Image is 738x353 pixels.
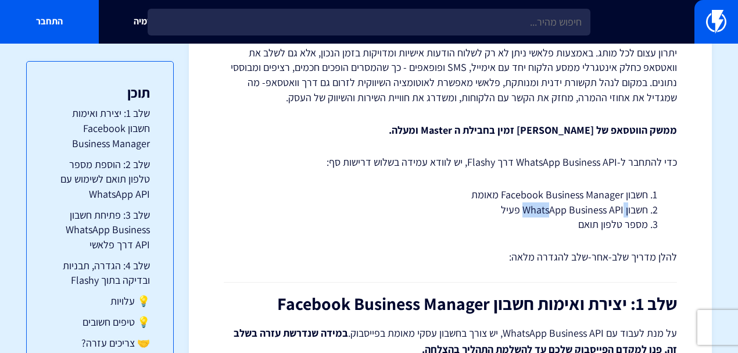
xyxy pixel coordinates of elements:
[50,106,150,151] a: שלב 1: יצירת ואימות חשבון Facebook Business Manager
[50,208,150,252] a: שלב 3: פתיחת חשבון WhatsApp Business API דרך פלאשי
[224,155,677,170] p: כדי להתחבר ל-WhatsApp Business API דרך Flashy, יש לוודא עמידה בשלוש דרישות סף:
[253,187,648,202] li: חשבון Facebook Business Manager מאומת
[50,85,150,100] h3: תוכן
[50,315,150,330] a: 💡 טיפים חשובים
[50,258,150,288] a: שלב 4: הגדרה, תבניות ובדיקה בתוך Flashy
[253,202,648,217] li: חשבון WhatsApp Business API פעיל
[50,336,150,351] a: 🤝 צריכים עזרה?
[148,9,590,35] input: חיפוש מהיר...
[253,217,648,232] li: מספר טלפון תואם
[389,123,677,137] strong: ממשק הווטסאפ של [PERSON_NAME] זמין בחבילת ה Master ומעלה.
[224,294,677,313] h2: שלב 1: יצירת ואימות חשבון Facebook Business Manager
[224,30,677,105] p: בעידן שבו וואטסאפ הפך לערוץ התקשורת המרכזי ביותר של לקוחות עם עסקים, החיבור של [PERSON_NAME] מעני...
[224,249,677,265] p: להלן מדריך שלב-אחר-שלב להגדרה מלאה:
[50,157,150,202] a: שלב 2: הוספת מספר טלפון תואם לשימוש עם WhatsApp API
[50,294,150,309] a: 💡 עלויות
